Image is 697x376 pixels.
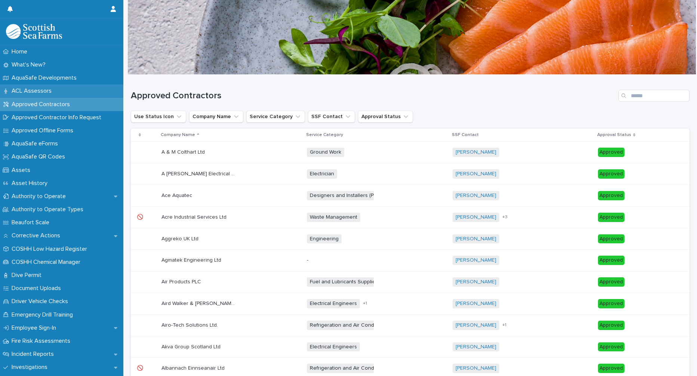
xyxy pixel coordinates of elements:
p: AquaSafe Developments [9,74,83,81]
a: [PERSON_NAME] [456,214,496,221]
button: SSF Contact [308,111,355,123]
p: Investigations [9,364,53,371]
span: Waste Management [307,213,360,222]
p: Asset History [9,180,53,187]
tr: A [PERSON_NAME] Electrical ContractingA [PERSON_NAME] Electrical Contracting Electrician[PERSON_N... [131,163,690,185]
span: Electrical Engineers [307,299,360,308]
p: Aggreko UK Ltd [161,234,200,242]
p: Assets [9,167,36,174]
tr: Akva Group Scotland LtdAkva Group Scotland Ltd Electrical Engineers[PERSON_NAME] Approved [131,336,690,358]
p: Driver Vehicle Checks [9,298,74,305]
p: 🚫 [137,213,145,221]
p: Fire Risk Assessments [9,338,76,345]
img: bPIBxiqnSb2ggTQWdOVV [6,24,62,39]
a: [PERSON_NAME] [456,322,496,329]
span: + 1 [502,323,506,327]
p: Beaufort Scale [9,219,55,226]
span: Ground Work [307,148,344,157]
a: [PERSON_NAME] [456,257,496,263]
span: Refrigeration and Air Conditioning Services [307,321,417,330]
a: [PERSON_NAME] [456,236,496,242]
span: Electrician [307,169,337,179]
p: AquaSafe eForms [9,140,64,147]
p: Airo-Tech Solutions Ltd. [161,321,219,329]
button: Service Category [246,111,305,123]
a: [PERSON_NAME] [456,344,496,350]
p: AquaSafe QR Codes [9,153,71,160]
tr: Aggreko UK LtdAggreko UK Ltd Engineering[PERSON_NAME] Approved [131,228,690,250]
p: Agmatek Engineering Ltd [161,256,223,263]
a: [PERSON_NAME] [456,301,496,307]
span: Fuel and Lubricants Supplier [307,277,380,287]
span: Electrical Engineers [307,342,360,352]
button: Company Name [189,111,243,123]
p: Authority to Operate [9,193,72,200]
p: Approved Offline Forms [9,127,79,134]
a: [PERSON_NAME] [456,279,496,285]
div: Approved [598,169,624,179]
tr: 🚫🚫 Acre Industrial Services LtdAcre Industrial Services Ltd Waste Management[PERSON_NAME] +3Approved [131,206,690,228]
a: [PERSON_NAME] [456,171,496,177]
div: Approved [598,213,624,222]
h1: Approved Contractors [131,90,616,101]
tr: Airo-Tech Solutions Ltd.Airo-Tech Solutions Ltd. Refrigeration and Air Conditioning Services[PERS... [131,314,690,336]
p: Acre Industrial Services Ltd [161,213,228,221]
div: Approved [598,321,624,330]
p: 🚫 [137,364,145,372]
p: A MacKinnon Electrical Contracting [161,169,238,177]
p: Home [9,48,33,55]
div: Approved [598,342,624,352]
p: Document Uploads [9,285,67,292]
p: Company Name [161,131,195,139]
p: A & M Colthart Ltd [161,148,206,155]
p: Service Category [306,131,343,139]
p: Ace Aquatec [161,191,194,199]
div: Approved [598,148,624,157]
span: Refrigeration and Air Conditioning Services [307,364,417,373]
tr: A & M Colthart LtdA & M Colthart Ltd Ground Work[PERSON_NAME] Approved [131,142,690,163]
p: Employee Sign-In [9,324,62,332]
p: - [307,257,382,263]
p: Authority to Operate Types [9,206,89,213]
tr: Air Products PLCAir Products PLC Fuel and Lubricants Supplier[PERSON_NAME] Approved [131,271,690,293]
p: COSHH Chemical Manager [9,259,86,266]
div: Approved [598,299,624,308]
p: Air Products PLC [161,277,203,285]
p: Incident Reports [9,351,60,358]
a: [PERSON_NAME] [456,149,496,155]
p: What's New? [9,61,52,68]
p: Approved Contractors [9,101,76,108]
p: Approval Status [597,131,631,139]
tr: Agmatek Engineering LtdAgmatek Engineering Ltd -[PERSON_NAME] Approved [131,250,690,271]
p: Dive Permit [9,272,47,279]
p: SSF Contact [452,131,479,139]
p: Approved Contractor Info Request [9,114,107,121]
input: Search [619,90,690,102]
a: [PERSON_NAME] [456,365,496,372]
div: Approved [598,234,624,244]
button: Approval Status [358,111,413,123]
div: Approved [598,277,624,287]
p: Akva Group Scotland Ltd [161,342,222,350]
a: [PERSON_NAME] [456,192,496,199]
p: Corrective Actions [9,232,66,239]
tr: Ace AquatecAce Aquatec Designers and Installers (Processing[PERSON_NAME] Approved [131,185,690,206]
p: ACL Assessors [9,87,58,95]
p: Emergency Drill Training [9,311,79,318]
p: COSHH Low Hazard Register [9,246,93,253]
div: Approved [598,364,624,373]
button: Use Status Icon [131,111,186,123]
p: Aird Walker & [PERSON_NAME] Ltd [161,299,238,307]
p: Albannach Einnseanair Ltd [161,364,226,372]
span: Designers and Installers (Processing [307,191,400,200]
div: Approved [598,256,624,265]
tr: Aird Walker & [PERSON_NAME] LtdAird Walker & [PERSON_NAME] Ltd Electrical Engineers+1[PERSON_NAME... [131,293,690,314]
span: Engineering [307,234,342,244]
span: + 3 [502,215,508,219]
span: + 1 [363,301,367,306]
div: Approved [598,191,624,200]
